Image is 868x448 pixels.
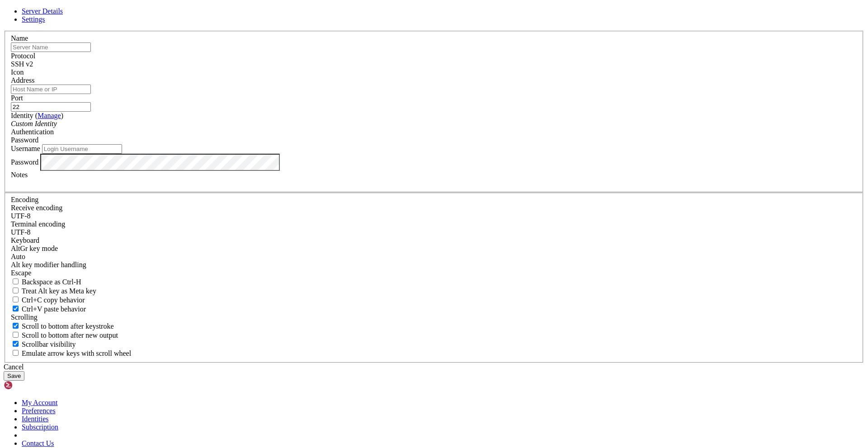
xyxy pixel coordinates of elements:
[11,228,31,236] span: UTF-8
[22,287,96,295] span: Treat Alt key as Meta key
[13,350,19,356] input: Emulate arrow keys with scroll wheel
[42,144,122,154] input: Login Username
[11,269,31,277] span: Escape
[22,415,49,423] a: Identities
[11,278,81,286] label: If true, the backspace should send BS ('\x08', aka ^H). Otherwise the backspace key should send '...
[22,322,114,330] span: Scroll to bottom after keystroke
[11,136,38,144] span: Password
[22,296,85,304] span: Ctrl+C copy behavior
[11,296,85,304] label: Ctrl-C copies if true, send ^C to host if false. Ctrl-Shift-C sends ^C to host if true, copies if...
[11,136,857,144] div: Password
[22,340,76,348] span: Scrollbar visibility
[11,34,28,42] label: Name
[22,407,56,415] a: Preferences
[11,120,57,127] i: Custom Identity
[4,381,56,390] img: Shellngn
[11,60,857,68] div: SSH v2
[11,228,857,236] div: UTF-8
[22,439,54,447] a: Contact Us
[11,171,28,179] label: Notes
[11,331,118,339] label: Scroll to bottom after new output.
[11,322,114,330] label: Whether to scroll to the bottom on any keystroke.
[35,112,63,119] span: ( )
[22,15,45,23] a: Settings
[11,158,38,165] label: Password
[4,363,864,371] div: Cancel
[11,52,35,60] label: Protocol
[11,112,63,119] label: Identity
[11,196,38,203] label: Encoding
[11,245,58,252] label: Set the expected encoding for data received from the host. If the encodings do not match, visual ...
[13,278,19,284] input: Backspace as Ctrl-H
[11,212,31,220] span: UTF-8
[11,145,40,152] label: Username
[11,313,38,321] label: Scrolling
[4,371,24,381] button: Save
[11,102,91,112] input: Port Number
[11,85,91,94] input: Host Name or IP
[11,204,62,212] label: Set the expected encoding for data received from the host. If the encodings do not match, visual ...
[11,42,91,52] input: Server Name
[11,269,857,277] div: Escape
[11,305,86,313] label: Ctrl+V pastes if true, sends ^V to host if false. Ctrl+Shift+V sends ^V to host if true, pastes i...
[11,261,86,269] label: Controls how the Alt key is handled. Escape: Send an ESC prefix. 8-Bit: Add 128 to the typed char...
[11,68,24,76] label: Icon
[22,305,86,313] span: Ctrl+V paste behavior
[22,423,58,431] a: Subscription
[13,297,19,302] input: Ctrl+C copy behavior
[11,349,131,357] label: When using the alternative screen buffer, and DECCKM (Application Cursor Keys) is active, mouse w...
[11,236,39,244] label: Keyboard
[38,112,61,119] a: Manage
[11,94,23,102] label: Port
[11,253,25,260] span: Auto
[13,332,19,338] input: Scroll to bottom after new output
[13,323,19,329] input: Scroll to bottom after keystroke
[22,7,63,15] a: Server Details
[11,120,857,128] div: Custom Identity
[22,399,58,406] a: My Account
[11,76,34,84] label: Address
[13,306,19,311] input: Ctrl+V paste behavior
[11,253,857,261] div: Auto
[22,331,118,339] span: Scroll to bottom after new output
[13,288,19,293] input: Treat Alt key as Meta key
[11,128,54,136] label: Authentication
[11,220,65,228] label: The default terminal encoding. ISO-2022 enables character map translations (like graphics maps). ...
[11,212,857,220] div: UTF-8
[11,60,33,68] span: SSH v2
[13,341,19,347] input: Scrollbar visibility
[22,349,131,357] span: Emulate arrow keys with scroll wheel
[11,340,76,348] label: The vertical scrollbar mode.
[11,287,96,295] label: Whether the Alt key acts as a Meta key or as a distinct Alt key.
[22,278,81,286] span: Backspace as Ctrl-H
